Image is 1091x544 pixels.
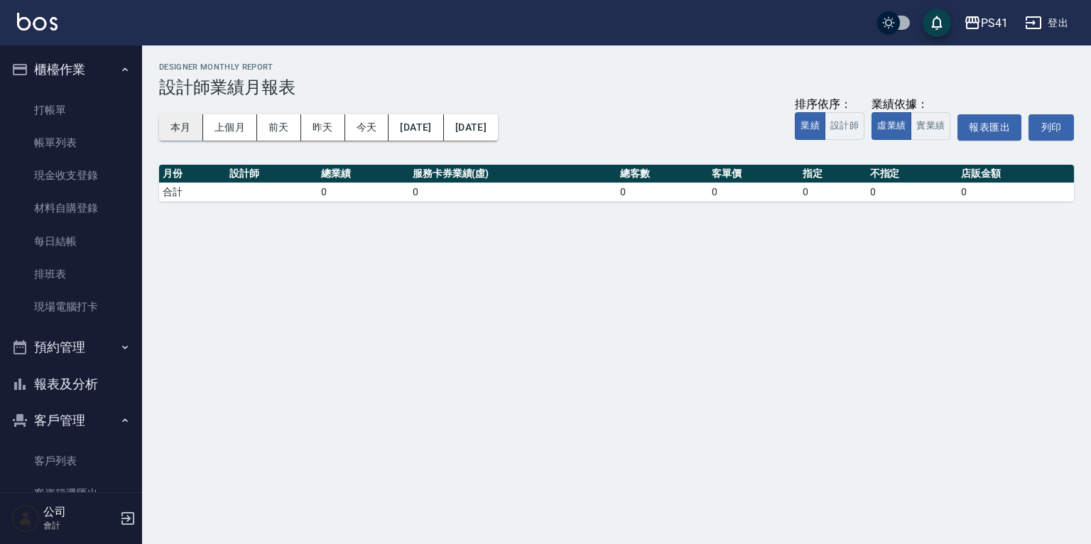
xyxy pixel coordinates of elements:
th: 總業績 [317,165,409,183]
button: 設計師 [825,112,864,140]
div: 排序依序： [795,97,864,112]
button: 昨天 [301,114,345,141]
h2: Designer Monthly Report [159,62,1074,72]
td: 0 [867,183,958,201]
h5: 公司 [43,505,116,519]
td: 0 [317,183,409,201]
th: 服務卡券業績(虛) [409,165,617,183]
th: 客單價 [708,165,800,183]
p: 會計 [43,519,116,532]
th: 總客數 [617,165,708,183]
td: 0 [957,183,1074,201]
td: 0 [617,183,708,201]
button: 登出 [1019,10,1074,36]
th: 不指定 [867,165,958,183]
img: Person [11,504,40,533]
a: 打帳單 [6,94,136,126]
button: PS41 [958,9,1014,38]
a: 排班表 [6,258,136,290]
th: 指定 [799,165,866,183]
th: 店販金額 [957,165,1074,183]
button: 預約管理 [6,329,136,366]
button: save [923,9,951,37]
button: 報表及分析 [6,366,136,403]
img: Logo [17,13,58,31]
a: 材料自購登錄 [6,192,136,224]
button: 上個月 [203,114,257,141]
button: 本月 [159,114,203,141]
button: 實業績 [911,112,950,140]
button: 客戶管理 [6,402,136,439]
td: 0 [799,183,866,201]
a: 現金收支登錄 [6,159,136,192]
a: 客資篩選匯出 [6,477,136,510]
a: 帳單列表 [6,126,136,159]
button: [DATE] [389,114,443,141]
button: [DATE] [444,114,498,141]
button: 櫃檯作業 [6,51,136,88]
button: 虛業績 [872,112,911,140]
th: 設計師 [226,165,317,183]
div: 業績依據： [872,97,950,112]
button: 列印 [1028,114,1074,141]
button: 今天 [345,114,389,141]
td: 0 [708,183,800,201]
td: 0 [409,183,617,201]
td: 合計 [159,183,226,201]
a: 客戶列表 [6,445,136,477]
button: 前天 [257,114,301,141]
button: 業績 [795,112,825,140]
div: PS41 [981,14,1008,32]
button: 報表匯出 [957,114,1021,141]
a: 每日結帳 [6,225,136,258]
table: a dense table [159,165,1074,202]
h3: 設計師業績月報表 [159,77,1074,97]
th: 月份 [159,165,226,183]
a: 現場電腦打卡 [6,290,136,323]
